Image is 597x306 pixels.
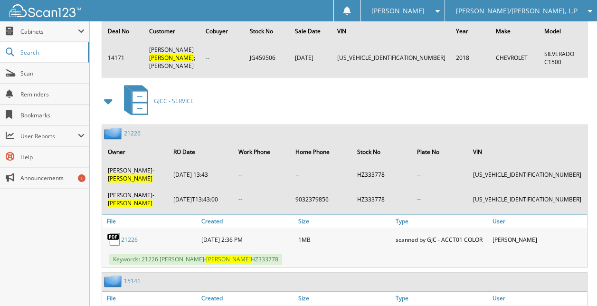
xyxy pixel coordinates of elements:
a: 15141 [124,277,141,285]
a: Created [199,215,296,228]
div: 1MB [296,230,393,249]
td: -- [234,187,290,211]
span: [PERSON_NAME] [149,54,194,62]
td: HZ333778 [352,163,411,186]
span: Keywords: 21226 [PERSON_NAME]- HZ333778 [109,254,282,265]
a: File [102,215,199,228]
td: [PERSON_NAME]- [103,187,168,211]
span: User Reports [20,132,78,140]
span: Announcements [20,174,85,182]
th: RO Date [169,142,233,162]
td: 2018 [451,42,490,74]
td: HZ333778 [352,187,411,211]
td: [US_VEHICLE_IDENTIFICATION_NUMBER] [468,187,586,211]
span: [PERSON_NAME] [108,199,152,207]
span: Search [20,48,83,57]
th: Home Phone [291,142,351,162]
a: Created [199,292,296,305]
td: -- [412,163,467,186]
td: [DATE]T13:43:00 [169,187,233,211]
div: [DATE] 2:36 PM [199,230,296,249]
th: Sale Date [290,21,332,41]
td: [DATE] 13:43 [169,163,233,186]
span: Bookmarks [20,111,85,119]
a: User [490,215,587,228]
span: [PERSON_NAME]/[PERSON_NAME], L.P [455,8,577,14]
a: 21226 [124,129,141,137]
div: scanned by GJC - ACCT01 COLOR [393,230,490,249]
span: Reminders [20,90,85,98]
img: scan123-logo-white.svg [9,4,81,17]
th: Cobuyer [201,21,244,41]
span: [PERSON_NAME] [371,8,425,14]
th: Owner [103,142,168,162]
span: GJCC - SERVICE [154,97,194,105]
th: Model [540,21,586,41]
td: -- [234,163,290,186]
a: Type [393,215,490,228]
th: VIN [468,142,586,162]
div: [PERSON_NAME] [490,230,587,249]
img: PDF.png [107,232,121,247]
td: SILVERADO C1500 [540,42,586,74]
a: 21226 [121,236,138,244]
img: folder2.png [104,275,124,287]
td: 9032379856 [291,187,351,211]
td: [DATE] [290,42,332,74]
td: 14171 [103,42,143,74]
span: Cabinets [20,28,78,36]
a: Type [393,292,490,305]
a: User [490,292,587,305]
th: Work Phone [234,142,290,162]
th: VIN [332,21,450,41]
a: Size [296,292,393,305]
th: Customer [144,21,200,41]
td: -- [412,187,467,211]
th: Year [451,21,490,41]
img: folder2.png [104,127,124,139]
td: [US_VEHICLE_IDENTIFICATION_NUMBER] [468,163,586,186]
span: Help [20,153,85,161]
td: JG459506 [245,42,290,74]
th: Plate No [412,142,467,162]
span: [PERSON_NAME] [206,255,251,263]
th: Make [491,21,539,41]
a: File [102,292,199,305]
div: 1 [78,174,85,182]
a: Size [296,215,393,228]
a: GJCC - SERVICE [118,82,194,120]
th: Stock No [352,142,411,162]
th: Stock No [245,21,290,41]
td: [PERSON_NAME]- [103,163,168,186]
td: [US_VEHICLE_IDENTIFICATION_NUMBER] [332,42,450,74]
td: -- [291,163,351,186]
td: CHEVROLET [491,42,539,74]
span: Scan [20,69,85,77]
td: [PERSON_NAME] ;[PERSON_NAME] [144,42,200,74]
td: -- [201,42,244,74]
span: [PERSON_NAME] [108,174,152,182]
th: Deal No [103,21,143,41]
